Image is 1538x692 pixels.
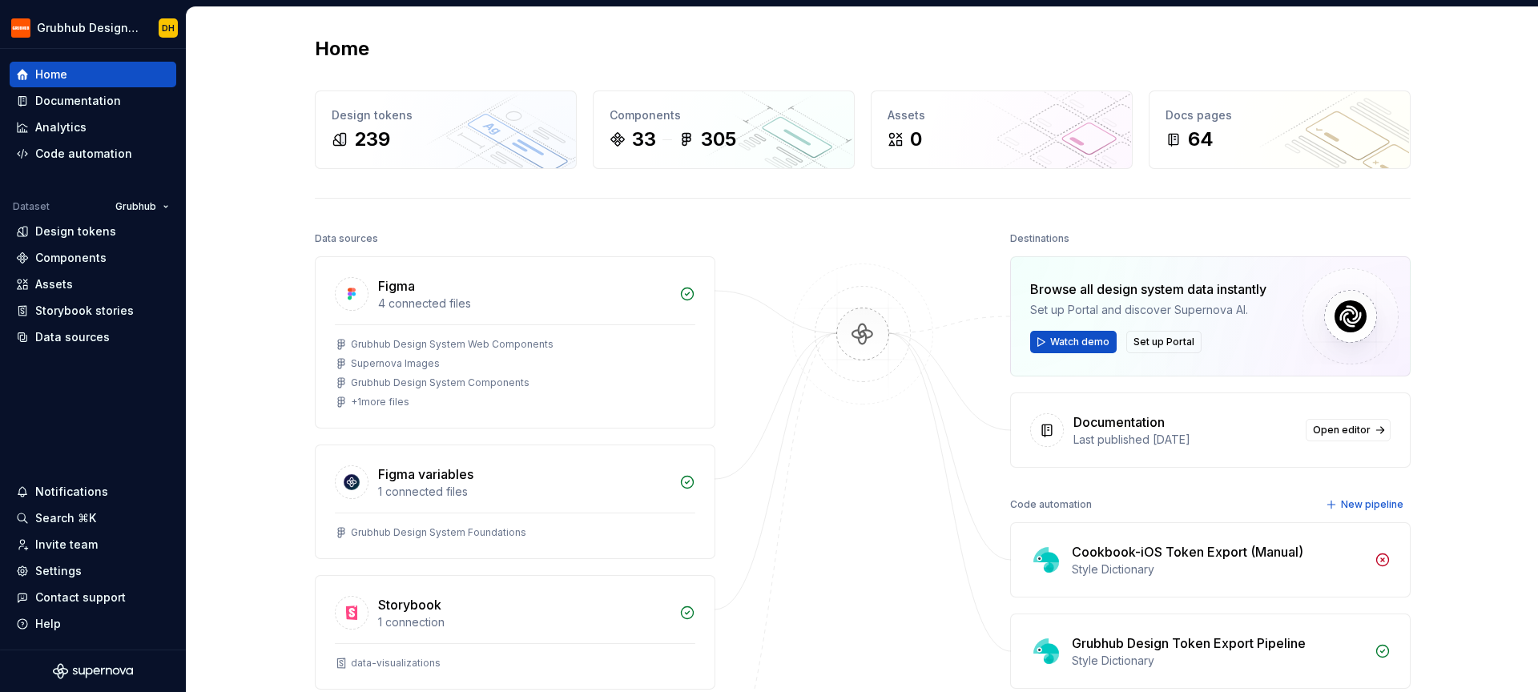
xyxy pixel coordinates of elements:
[10,324,176,350] a: Data sources
[1306,419,1391,441] a: Open editor
[315,575,715,690] a: Storybook1 connectiondata-visualizations
[10,558,176,584] a: Settings
[315,36,369,62] h2: Home
[315,256,715,428] a: Figma4 connected filesGrubhub Design System Web ComponentsSupernova ImagesGrubhub Design System C...
[10,505,176,531] button: Search ⌘K
[1050,336,1109,348] span: Watch demo
[1072,653,1365,669] div: Style Dictionary
[10,272,176,297] a: Assets
[53,663,133,679] svg: Supernova Logo
[1188,127,1214,152] div: 64
[351,657,441,670] div: data-visualizations
[378,276,415,296] div: Figma
[351,396,409,408] div: + 1 more files
[315,227,378,250] div: Data sources
[35,93,121,109] div: Documentation
[35,66,67,82] div: Home
[1072,634,1306,653] div: Grubhub Design Token Export Pipeline
[35,303,134,319] div: Storybook stories
[11,18,30,38] img: 4e8d6f31-f5cf-47b4-89aa-e4dec1dc0822.png
[1030,331,1117,353] button: Watch demo
[1149,91,1411,169] a: Docs pages64
[1010,227,1069,250] div: Destinations
[35,250,107,266] div: Components
[35,146,132,162] div: Code automation
[378,614,670,630] div: 1 connection
[1030,302,1266,318] div: Set up Portal and discover Supernova AI.
[315,445,715,559] a: Figma variables1 connected filesGrubhub Design System Foundations
[35,329,110,345] div: Data sources
[115,200,156,213] span: Grubhub
[10,532,176,557] a: Invite team
[35,589,126,605] div: Contact support
[378,296,670,312] div: 4 connected files
[10,62,176,87] a: Home
[351,376,529,389] div: Grubhub Design System Components
[35,510,96,526] div: Search ⌘K
[35,223,116,239] div: Design tokens
[378,484,670,500] div: 1 connected files
[3,10,183,45] button: Grubhub Design SystemDH
[1166,107,1394,123] div: Docs pages
[593,91,855,169] a: Components33305
[632,127,656,152] div: 33
[10,298,176,324] a: Storybook stories
[351,338,554,351] div: Grubhub Design System Web Components
[35,563,82,579] div: Settings
[35,537,98,553] div: Invite team
[1073,432,1296,448] div: Last published [DATE]
[1341,498,1403,511] span: New pipeline
[378,465,473,484] div: Figma variables
[35,276,73,292] div: Assets
[10,245,176,271] a: Components
[1073,412,1165,432] div: Documentation
[10,219,176,244] a: Design tokens
[108,195,176,218] button: Grubhub
[315,91,577,169] a: Design tokens239
[351,526,526,539] div: Grubhub Design System Foundations
[1010,493,1092,516] div: Code automation
[1321,493,1411,516] button: New pipeline
[701,127,736,152] div: 305
[10,141,176,167] a: Code automation
[888,107,1116,123] div: Assets
[35,484,108,500] div: Notifications
[35,616,61,632] div: Help
[1313,424,1371,437] span: Open editor
[1133,336,1194,348] span: Set up Portal
[871,91,1133,169] a: Assets0
[1072,561,1365,577] div: Style Dictionary
[378,595,441,614] div: Storybook
[1030,280,1266,299] div: Browse all design system data instantly
[10,88,176,114] a: Documentation
[10,479,176,505] button: Notifications
[910,127,922,152] div: 0
[332,107,560,123] div: Design tokens
[610,107,838,123] div: Components
[35,119,87,135] div: Analytics
[37,20,139,36] div: Grubhub Design System
[1072,542,1303,561] div: Cookbook-iOS Token Export (Manual)
[1126,331,1202,353] button: Set up Portal
[10,585,176,610] button: Contact support
[354,127,390,152] div: 239
[10,115,176,140] a: Analytics
[10,611,176,637] button: Help
[13,200,50,213] div: Dataset
[351,357,440,370] div: Supernova Images
[162,22,175,34] div: DH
